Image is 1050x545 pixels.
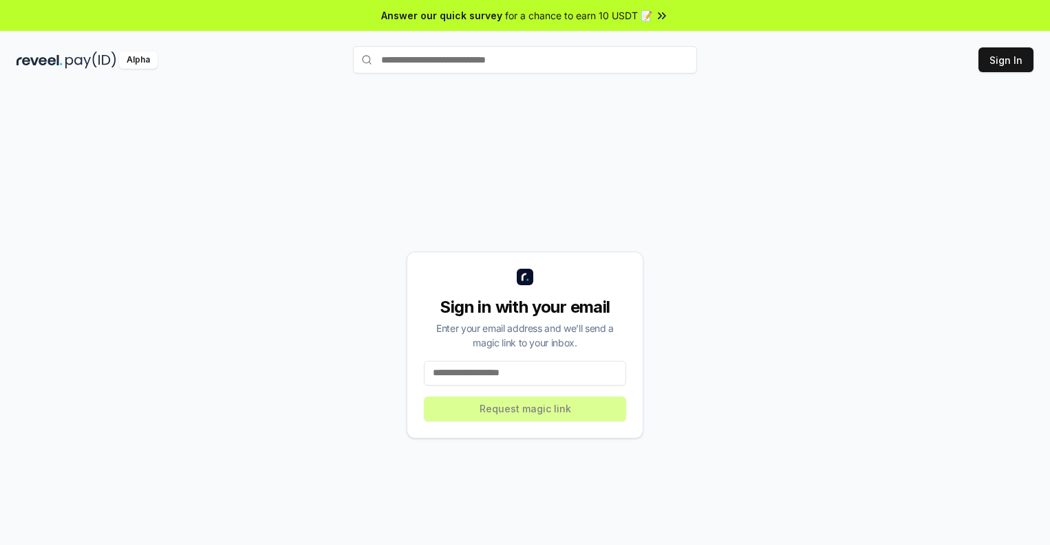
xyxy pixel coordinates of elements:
[17,52,63,69] img: reveel_dark
[505,8,652,23] span: for a chance to earn 10 USDT 📝
[119,52,158,69] div: Alpha
[424,321,626,350] div: Enter your email address and we’ll send a magic link to your inbox.
[424,296,626,318] div: Sign in with your email
[978,47,1033,72] button: Sign In
[65,52,116,69] img: pay_id
[517,269,533,285] img: logo_small
[381,8,502,23] span: Answer our quick survey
